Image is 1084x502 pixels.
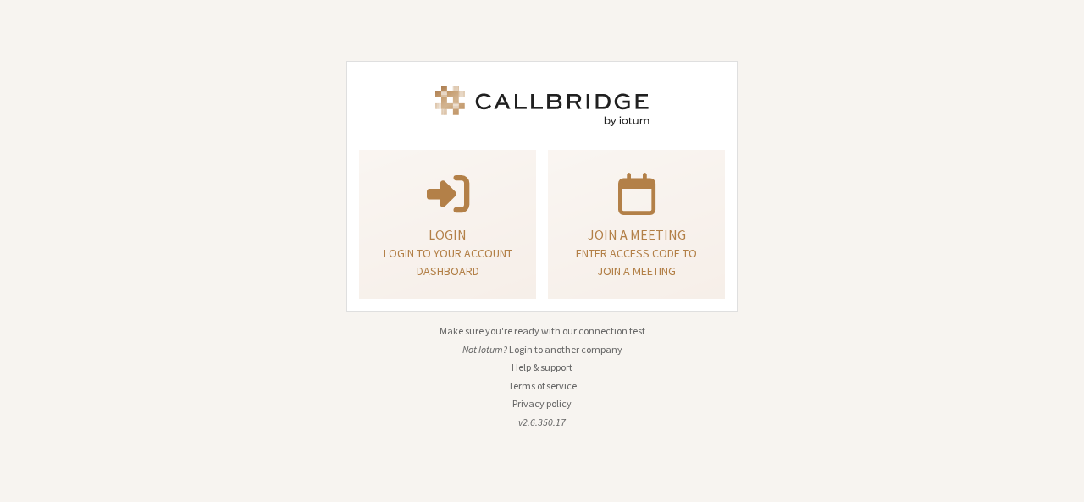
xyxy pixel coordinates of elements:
a: Help & support [512,361,572,373]
button: Login to another company [509,342,622,357]
li: v2.6.350.17 [346,415,738,430]
p: Login to your account dashboard [380,245,515,280]
p: Enter access code to join a meeting [569,245,704,280]
button: LoginLogin to your account dashboard [359,150,536,300]
p: Login [380,224,515,245]
a: Join a meetingEnter access code to join a meeting [548,150,725,300]
li: Not Iotum? [346,342,738,357]
iframe: Chat [1042,458,1071,490]
a: Terms of service [508,379,577,392]
img: Iotum [432,86,652,126]
p: Join a meeting [569,224,704,245]
a: Privacy policy [512,397,572,410]
a: Make sure you're ready with our connection test [440,324,645,337]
